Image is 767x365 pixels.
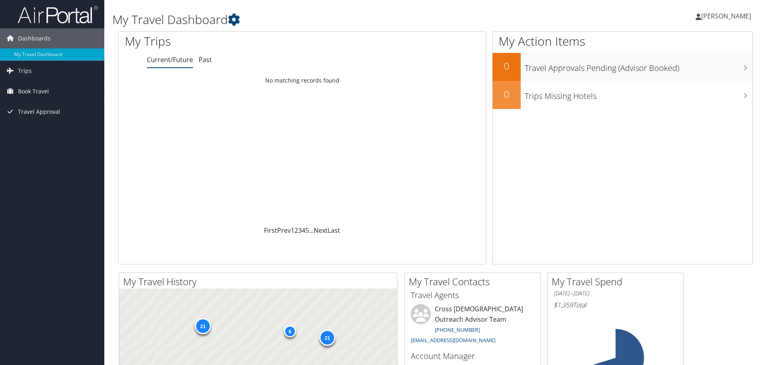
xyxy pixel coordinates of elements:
[435,326,480,333] a: [PHONE_NUMBER]
[525,87,753,102] h3: Trips Missing Hotels
[18,5,98,24] img: airportal-logo.png
[18,61,32,81] span: Trips
[552,275,683,288] h2: My Travel Spend
[411,337,495,344] a: [EMAIL_ADDRESS][DOMAIN_NAME]
[309,226,314,235] span: …
[314,226,328,235] a: Next
[319,330,335,346] div: 21
[554,300,677,309] h6: Total
[493,59,521,73] h2: 0
[305,226,309,235] a: 5
[123,275,397,288] h2: My Travel History
[409,275,540,288] h2: My Travel Contacts
[291,226,294,235] a: 1
[328,226,340,235] a: Last
[277,226,291,235] a: Prev
[199,55,212,64] a: Past
[701,12,751,20] span: [PERSON_NAME]
[125,33,327,50] h1: My Trips
[407,304,538,347] li: Cross [DEMOGRAPHIC_DATA] Outreach Advisor Team
[284,325,296,337] div: 6
[696,4,759,28] a: [PERSON_NAME]
[411,290,534,301] h3: Travel Agents
[298,226,302,235] a: 3
[493,87,521,101] h2: 0
[493,53,753,81] a: 0Travel Approvals Pending (Advisor Booked)
[411,351,534,362] h3: Account Manager
[294,226,298,235] a: 2
[119,73,486,88] td: No matching records found
[18,81,49,101] span: Book Travel
[264,226,277,235] a: First
[302,226,305,235] a: 4
[493,33,753,50] h1: My Action Items
[112,11,544,28] h1: My Travel Dashboard
[195,318,211,334] div: 21
[525,58,753,74] h3: Travel Approvals Pending (Advisor Booked)
[493,81,753,109] a: 0Trips Missing Hotels
[554,300,573,309] span: $1,359
[147,55,193,64] a: Current/Future
[554,290,677,297] h6: [DATE] - [DATE]
[18,102,60,122] span: Travel Approval
[18,28,51,48] span: Dashboards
